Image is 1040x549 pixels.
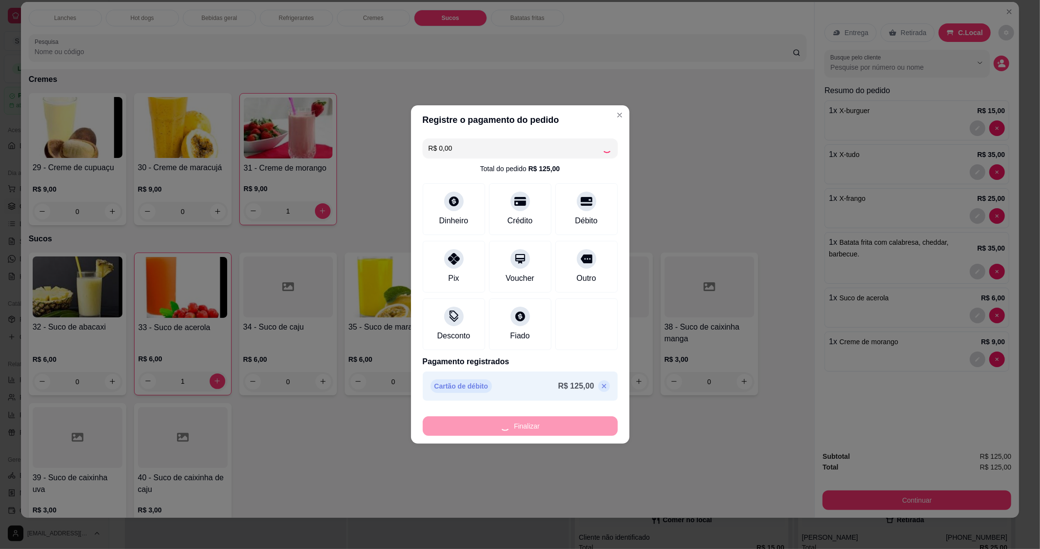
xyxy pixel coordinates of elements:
[576,273,596,284] div: Outro
[423,356,618,368] p: Pagamento registrados
[411,105,629,135] header: Registre o pagamento do pedido
[439,215,469,227] div: Dinheiro
[448,273,459,284] div: Pix
[510,330,530,342] div: Fiado
[612,107,628,123] button: Close
[437,330,471,342] div: Desconto
[506,273,534,284] div: Voucher
[529,164,560,174] div: R$ 125,00
[480,164,560,174] div: Total do pedido
[429,138,602,158] input: Ex.: hambúrguer de cordeiro
[508,215,533,227] div: Crédito
[575,215,597,227] div: Débito
[558,380,594,392] p: R$ 125,00
[431,379,492,393] p: Cartão de débito
[602,143,612,153] div: Loading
